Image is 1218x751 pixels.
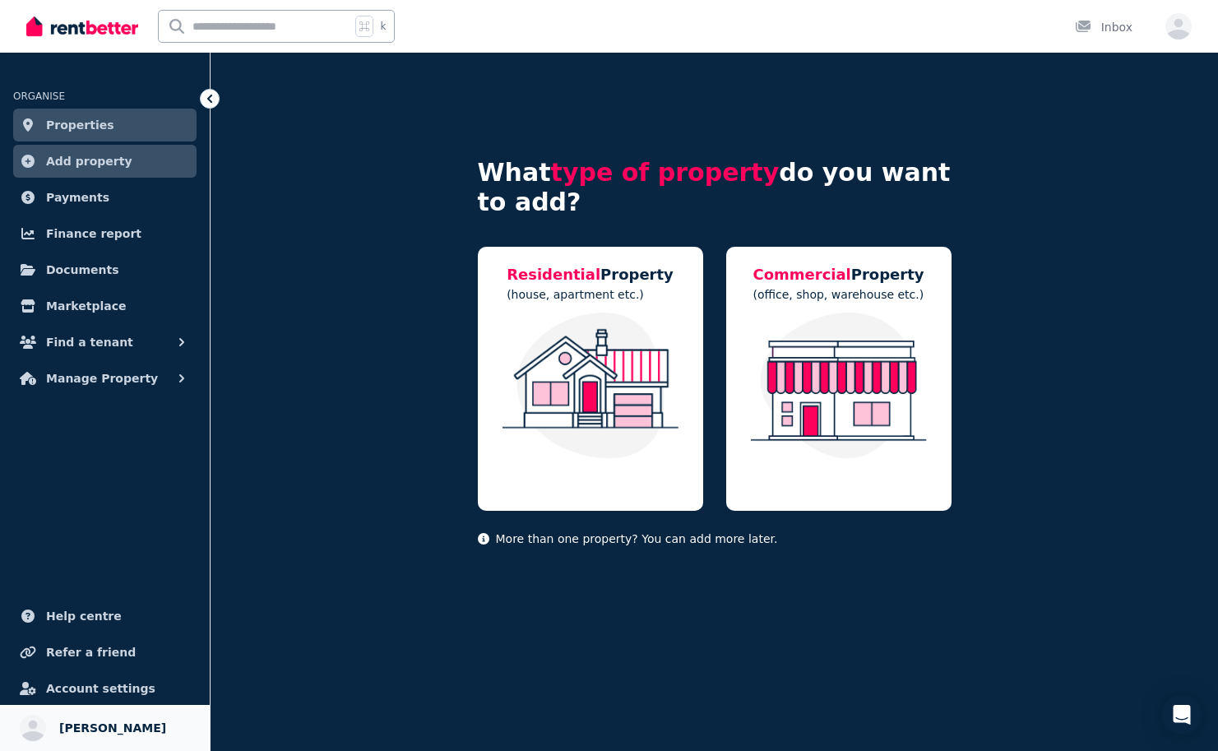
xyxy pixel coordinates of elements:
[753,286,924,303] p: (office, shop, warehouse etc.)
[494,313,687,459] img: Residential Property
[478,158,952,217] h4: What do you want to add?
[13,90,65,102] span: ORGANISE
[13,636,197,669] a: Refer a friend
[13,600,197,633] a: Help centre
[46,115,114,135] span: Properties
[478,531,952,547] p: More than one property? You can add more later.
[507,263,674,286] h5: Property
[13,326,197,359] button: Find a tenant
[46,369,158,388] span: Manage Property
[551,158,780,187] span: type of property
[59,718,166,738] span: [PERSON_NAME]
[46,296,126,316] span: Marketplace
[46,606,122,626] span: Help centre
[46,332,133,352] span: Find a tenant
[46,188,109,207] span: Payments
[46,679,155,698] span: Account settings
[1162,695,1202,735] div: Open Intercom Messenger
[380,20,386,33] span: k
[13,181,197,214] a: Payments
[46,260,119,280] span: Documents
[753,263,924,286] h5: Property
[26,14,138,39] img: RentBetter
[507,286,674,303] p: (house, apartment etc.)
[13,362,197,395] button: Manage Property
[46,224,141,243] span: Finance report
[507,266,600,283] span: Residential
[753,266,850,283] span: Commercial
[13,672,197,705] a: Account settings
[13,145,197,178] a: Add property
[743,313,935,459] img: Commercial Property
[13,290,197,322] a: Marketplace
[13,109,197,141] a: Properties
[46,642,136,662] span: Refer a friend
[13,253,197,286] a: Documents
[13,217,197,250] a: Finance report
[1075,19,1132,35] div: Inbox
[46,151,132,171] span: Add property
